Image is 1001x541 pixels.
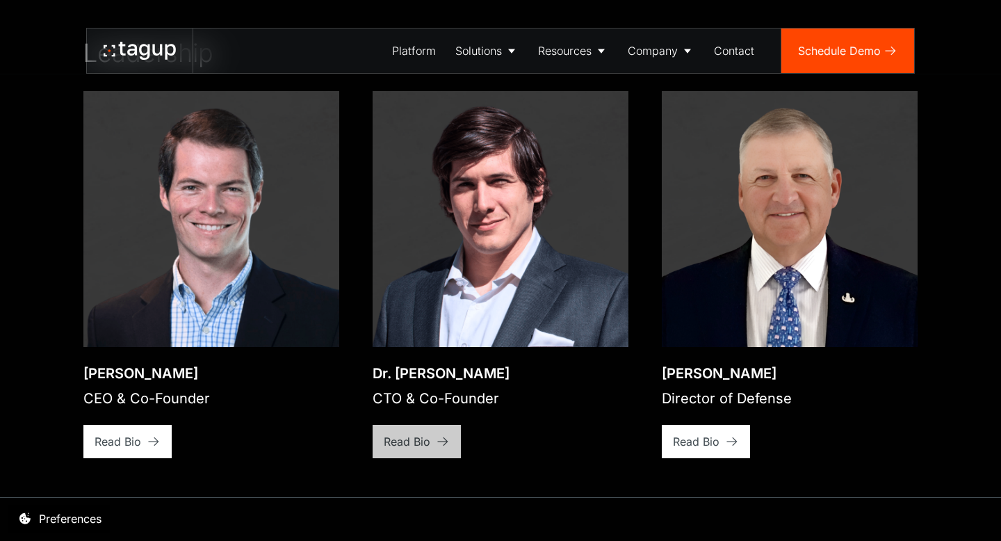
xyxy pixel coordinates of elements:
img: Dr. Will Vega-Brown [373,91,628,347]
a: Platform [382,29,446,73]
div: [PERSON_NAME] [662,364,792,383]
div: Resources [538,42,592,59]
div: Read Bio [384,433,430,450]
div: Contact [714,42,754,59]
img: Paul Plemmons [662,91,918,347]
a: Contact [704,29,764,73]
img: Jon Garrity [83,91,339,347]
a: Company [618,29,704,73]
div: Read Bio [95,433,141,450]
div: CTO & Co-Founder [373,389,510,408]
a: Read Bio [662,425,750,458]
a: Open bio popup [662,91,918,347]
div: CEO & Co-Founder [83,389,210,408]
div: Open bio popup [661,346,662,347]
a: Read Bio [83,425,172,458]
div: Platform [392,42,436,59]
a: Read Bio [373,425,461,458]
div: Dr. [PERSON_NAME] [373,364,510,383]
a: Open bio popup [373,91,628,347]
a: Resources [528,29,618,73]
a: Open bio popup [83,91,339,347]
a: Solutions [446,29,528,73]
div: Company [628,42,678,59]
div: Schedule Demo [798,42,881,59]
div: [PERSON_NAME] [83,364,210,383]
div: Preferences [39,510,101,527]
div: Read Bio [673,433,719,450]
div: Solutions [455,42,502,59]
div: Director of Defense [662,389,792,408]
a: Schedule Demo [781,29,914,73]
div: Open bio popup [372,346,373,347]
